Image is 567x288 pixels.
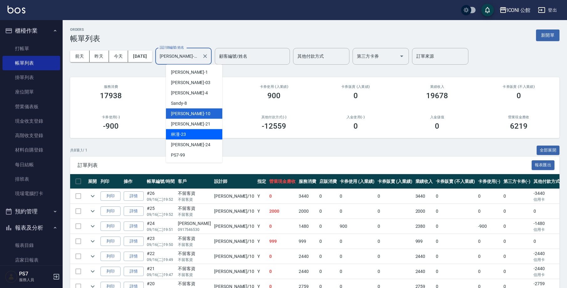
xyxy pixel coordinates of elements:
[88,221,97,231] button: expand row
[434,189,476,204] td: 0
[128,51,152,62] button: [DATE]
[3,253,60,267] a: 店家日報表
[318,249,338,264] td: 0
[213,189,256,204] td: [PERSON_NAME] /10
[376,249,414,264] td: 0
[3,172,60,186] a: 排班表
[178,197,211,202] p: 不留客資
[147,272,175,278] p: 09/16 (二) 19:47
[201,52,209,61] button: Clear
[78,85,144,89] h3: 服務消費
[100,91,122,100] h3: 17938
[3,128,60,143] a: 高階收支登錄
[159,85,226,89] h2: 店販消費
[268,234,297,249] td: 999
[297,249,318,264] td: 2440
[8,6,25,13] img: Logo
[434,219,476,234] td: 0
[70,51,90,62] button: 前天
[502,189,532,204] td: 0
[147,242,175,248] p: 09/16 (二) 19:50
[241,115,307,119] h2: 其他付款方式(-)
[3,143,60,157] a: 材料自購登錄
[124,267,144,276] a: 詳情
[376,204,414,219] td: 0
[338,219,376,234] td: 900
[376,264,414,279] td: 0
[145,219,176,234] td: #24
[486,85,552,89] h2: 卡券販賣 (不入業績)
[171,121,210,127] span: [PERSON_NAME] -21
[101,206,121,216] button: 列印
[176,174,213,189] th: 客戶
[178,190,211,197] div: 不留客資
[322,115,389,119] h2: 入金使用(-)
[78,162,532,168] span: 訂單列表
[3,41,60,56] a: 打帳單
[3,157,60,172] a: 每日結帳
[268,174,297,189] th: 營業現金應收
[160,45,184,50] label: 設計師編號/姓名
[3,114,60,128] a: 現金收支登錄
[532,174,566,189] th: 其他付款方式(-)
[86,174,99,189] th: 展開
[70,28,100,32] h2: ORDERS
[90,51,109,62] button: 昨天
[124,206,144,216] a: 詳情
[533,227,565,232] p: 信用卡
[338,264,376,279] td: 0
[3,70,60,85] a: 掛單列表
[376,234,414,249] td: 0
[147,212,175,217] p: 09/16 (二) 19:52
[502,249,532,264] td: 0
[3,186,60,201] a: 現場電腦打卡
[124,191,144,201] a: 詳情
[477,234,502,249] td: 0
[213,174,256,189] th: 設計師
[213,204,256,219] td: [PERSON_NAME] /10
[124,237,144,246] a: 詳情
[434,234,476,249] td: 0
[101,252,121,261] button: 列印
[322,85,389,89] h2: 卡券販賣 (入業績)
[19,271,51,277] h5: PS7
[88,267,97,276] button: expand row
[502,219,532,234] td: 0
[3,238,60,253] a: 報表目錄
[145,234,176,249] td: #23
[178,235,211,242] div: 不留客資
[338,174,376,189] th: 卡券使用 (入業績)
[477,264,502,279] td: 0
[178,272,211,278] p: 不留客資
[178,212,211,217] p: 不留客資
[318,234,338,249] td: 0
[414,204,435,219] td: 2000
[435,122,439,131] h3: 0
[481,4,494,16] button: save
[502,204,532,219] td: 0
[159,115,226,119] h2: 第三方卡券(-)
[318,174,338,189] th: 店販消費
[171,110,210,117] span: [PERSON_NAME] -10
[178,250,211,257] div: 不留客資
[532,204,566,219] td: 0
[213,264,256,279] td: [PERSON_NAME] /10
[262,122,286,131] h3: -12559
[517,91,521,100] h3: 0
[3,85,60,99] a: 座位開單
[502,264,532,279] td: 0
[532,160,555,170] button: 報表匯出
[397,51,407,61] button: Open
[88,191,97,201] button: expand row
[178,265,211,272] div: 不留客資
[124,252,144,261] a: 詳情
[88,237,97,246] button: expand row
[532,234,566,249] td: 0
[477,219,502,234] td: -900
[376,189,414,204] td: 0
[171,79,210,86] span: [PERSON_NAME] -03
[532,264,566,279] td: -2440
[101,267,121,276] button: 列印
[533,197,565,202] p: 信用卡
[434,264,476,279] td: 0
